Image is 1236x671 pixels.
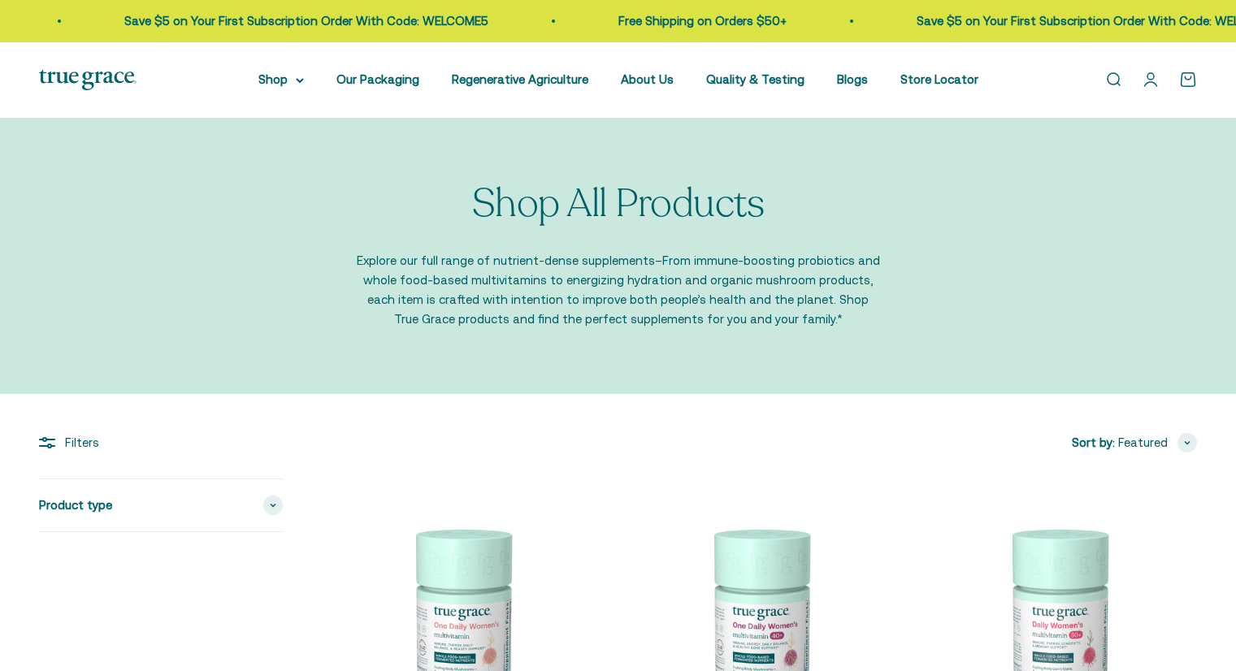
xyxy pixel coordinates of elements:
[706,72,804,86] a: Quality & Testing
[1118,433,1168,452] span: Featured
[452,72,588,86] a: Regenerative Agriculture
[900,72,978,86] a: Store Locator
[618,14,787,28] a: Free Shipping on Orders $50+
[124,11,488,31] p: Save $5 on Your First Subscription Order With Code: WELCOME5
[472,183,765,226] p: Shop All Products
[258,70,304,89] summary: Shop
[1118,433,1197,452] button: Featured
[39,496,112,515] span: Product type
[336,72,419,86] a: Our Packaging
[837,72,868,86] a: Blogs
[39,433,283,452] div: Filters
[621,72,674,86] a: About Us
[1072,433,1115,452] span: Sort by:
[39,479,283,531] summary: Product type
[354,251,883,329] p: Explore our full range of nutrient-dense supplements–From immune-boosting probiotics and whole fo...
